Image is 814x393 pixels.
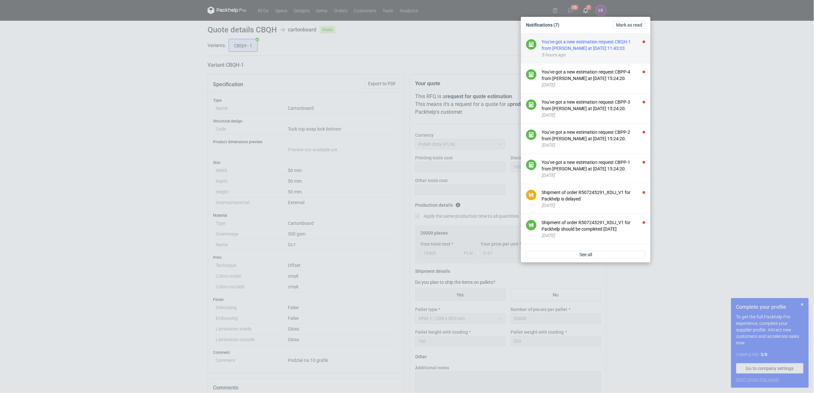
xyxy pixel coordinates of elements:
[542,219,645,232] div: Shipment of order R507245291_XDIJ_V1 for Packhelp should be completed [DATE]
[542,112,645,118] div: [DATE]
[542,129,645,142] div: You've got a new estimation request CBPP-2 from [PERSON_NAME] at [DATE] 15:24:20.
[542,39,645,58] button: You've got a new estimation request CBQH-1 from [PERSON_NAME] at [DATE] 11:43:33.5 hours ago
[542,39,645,52] div: You've got a new estimation request CBQH-1 from [PERSON_NAME] at [DATE] 11:43:33.
[542,202,645,209] div: [DATE]
[616,23,642,27] span: Mark as read
[542,172,645,179] div: [DATE]
[542,52,645,58] div: 5 hours ago
[542,219,645,239] button: Shipment of order R507245291_XDIJ_V1 for Packhelp should be completed [DATE][DATE]
[542,82,645,88] div: [DATE]
[542,159,645,172] div: You've got a new estimation request CBPP-1 from [PERSON_NAME] at [DATE] 15:24:20.
[526,251,645,259] a: See all
[613,21,645,29] button: Mark as read
[580,252,592,257] span: See all
[542,189,645,209] button: Shipment of order R507245291_XDIJ_V1 for Packhelp is delayed[DATE]
[524,19,648,30] div: Notifications (7)
[542,99,645,118] button: You've got a new estimation request CBPP-3 from [PERSON_NAME] at [DATE] 15:24:20.[DATE]
[542,69,645,88] button: You've got a new estimation request CBPP-4 from [PERSON_NAME] at [DATE] 15:24:20.[DATE]
[542,159,645,179] button: You've got a new estimation request CBPP-1 from [PERSON_NAME] at [DATE] 15:24:20.[DATE]
[542,232,645,239] div: [DATE]
[542,189,645,202] div: Shipment of order R507245291_XDIJ_V1 for Packhelp is delayed
[542,69,645,82] div: You've got a new estimation request CBPP-4 from [PERSON_NAME] at [DATE] 15:24:20.
[542,99,645,112] div: You've got a new estimation request CBPP-3 from [PERSON_NAME] at [DATE] 15:24:20.
[542,129,645,148] button: You've got a new estimation request CBPP-2 from [PERSON_NAME] at [DATE] 15:24:20.[DATE]
[542,142,645,148] div: [DATE]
